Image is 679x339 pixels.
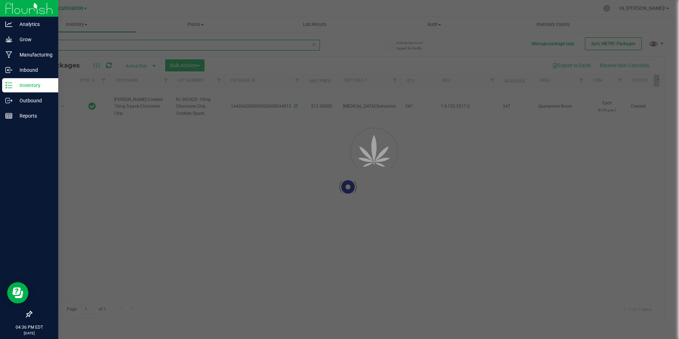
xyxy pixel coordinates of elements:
p: Grow [12,35,55,44]
p: Reports [12,112,55,120]
p: Inbound [12,66,55,74]
inline-svg: Outbound [5,97,12,104]
inline-svg: Inventory [5,82,12,89]
p: Manufacturing [12,50,55,59]
inline-svg: Inbound [5,66,12,74]
iframe: Resource center [7,282,28,303]
inline-svg: Analytics [5,21,12,28]
inline-svg: Reports [5,112,12,119]
p: Outbound [12,96,55,105]
inline-svg: Grow [5,36,12,43]
p: 04:36 PM EDT [3,324,55,330]
p: Analytics [12,20,55,28]
inline-svg: Manufacturing [5,51,12,58]
p: Inventory [12,81,55,90]
p: [DATE] [3,330,55,336]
